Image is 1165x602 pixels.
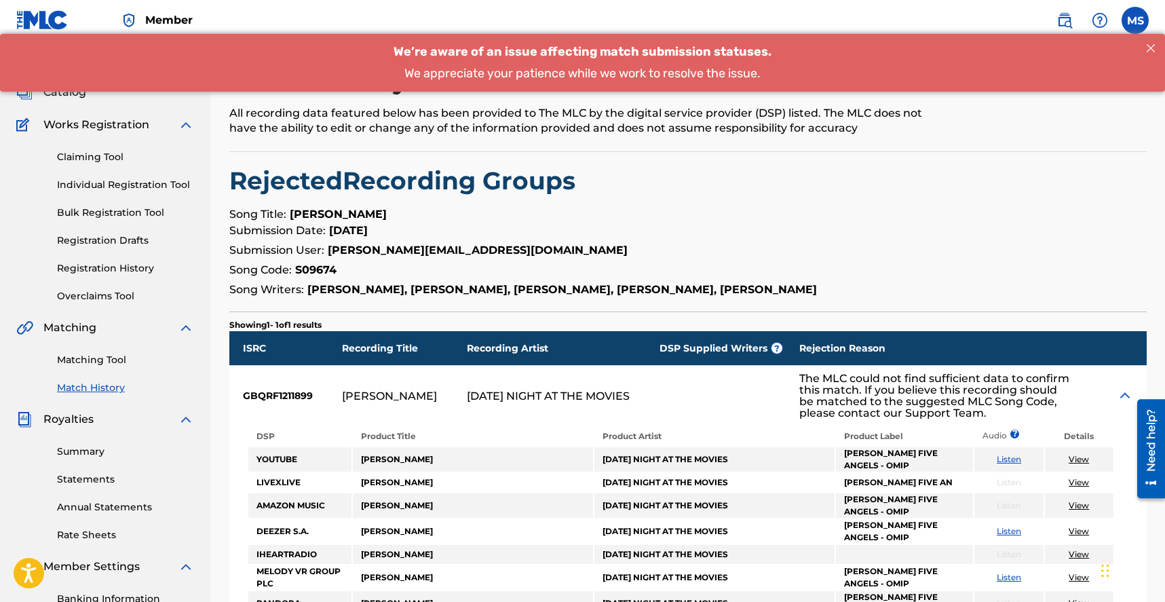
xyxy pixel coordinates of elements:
td: IHEARTRADIO [248,545,351,564]
span: Works Registration [43,117,149,133]
a: Annual Statements [57,500,194,514]
td: [PERSON_NAME] [353,493,593,518]
p: Listen [974,476,1043,489]
img: Expand Icon [1117,388,1133,404]
a: View [1069,572,1089,582]
img: expand [178,117,194,133]
th: Product Artist [594,427,835,446]
span: Royalties [43,411,94,428]
a: Listen [997,526,1021,536]
span: Song Writers: [229,283,304,296]
td: [PERSON_NAME] FIVE ANGELS - OMIP [836,565,973,590]
span: Member [145,12,193,28]
span: Submission Date: [229,224,326,237]
img: MLC Logo [16,10,69,30]
strong: S09674 [295,263,337,276]
strong: [PERSON_NAME][EMAIL_ADDRESS][DOMAIN_NAME] [328,244,628,257]
div: ISRC [229,331,343,365]
td: MELODY VR GROUP PLC [248,565,351,590]
strong: [PERSON_NAME], [PERSON_NAME], [PERSON_NAME], [PERSON_NAME], [PERSON_NAME] [307,283,817,296]
a: View [1069,500,1089,510]
img: search [1056,12,1073,29]
a: Matching Tool [57,353,194,367]
span: We appreciate your patience while we work to resolve the issue. [404,32,761,47]
a: Registration Drafts [57,233,194,248]
img: expand [178,559,194,575]
a: View [1069,454,1089,464]
span: Submission User: [229,244,324,257]
td: YOUTUBE [248,447,351,472]
td: [PERSON_NAME] FIVE ANGELS - OMIP [836,493,973,518]
a: Claiming Tool [57,150,194,164]
div: All recording data featured below has been provided to The MLC by the digital service provider (D... [229,106,936,136]
div: Help [1086,7,1113,34]
img: expand [178,320,194,336]
td: [DATE] NIGHT AT THE MOVIES [594,545,835,564]
div: User Menu [1122,7,1149,34]
p: Showing 1 - 1 of 1 results [229,319,322,331]
td: [PERSON_NAME] FIVE AN [836,473,973,492]
a: Overclaims Tool [57,289,194,303]
iframe: Resource Center [1127,394,1165,503]
a: View [1069,549,1089,559]
th: Product Title [353,427,593,446]
a: View [1069,526,1089,536]
td: [PERSON_NAME] [353,545,593,564]
td: [PERSON_NAME] [353,519,593,544]
strong: [PERSON_NAME] [290,208,387,221]
span: Song Title: [229,208,286,221]
a: Bulk Registration Tool [57,206,194,220]
p: Audio [974,430,991,442]
td: [PERSON_NAME] FIVE ANGELS - OMIP [836,519,973,544]
h2: Rejected Recording Groups [229,166,1147,196]
td: LIVEXLIVE [248,473,351,492]
img: Top Rightsholder [121,12,137,29]
strong: [DATE] [329,224,368,237]
div: Drag [1101,550,1109,591]
img: Works Registration [16,117,34,133]
a: Individual Registration Tool [57,178,194,192]
div: Recording Title [342,331,467,365]
a: Statements [57,472,194,487]
a: Match History [57,381,194,395]
td: [PERSON_NAME] [353,447,593,472]
span: Matching [43,320,96,336]
a: CatalogCatalog [16,84,86,100]
div: The MLC could not find sufficient data to confirm this match. If you believe this recording shoul... [799,373,1071,419]
span: Catalog [43,84,86,100]
a: Listen [997,454,1021,464]
td: [PERSON_NAME] [353,473,593,492]
div: Rejection Reason [799,331,1101,365]
a: Rate Sheets [57,528,194,542]
span: ? [771,343,782,354]
td: [DATE] NIGHT AT THE MOVIES [594,447,835,472]
td: [PERSON_NAME] [353,565,593,590]
img: Member Settings [16,559,33,575]
a: Listen [997,572,1021,582]
td: [DATE] NIGHT AT THE MOVIES [594,493,835,518]
td: [PERSON_NAME] FIVE ANGELS - OMIP [836,447,973,472]
div: DSP Supplied Writers [660,331,799,365]
td: [DATE] NIGHT AT THE MOVIES [594,473,835,492]
p: Listen [974,500,1043,512]
span: Song Code: [229,263,292,276]
div: GBQRF1211899 [229,366,343,426]
td: [DATE] NIGHT AT THE MOVIES [594,565,835,590]
div: [DATE] NIGHT AT THE MOVIES [467,390,630,402]
a: Public Search [1051,7,1078,34]
p: Listen [974,548,1043,561]
a: View [1069,477,1089,487]
img: Matching [16,320,33,336]
td: AMAZON MUSIC [248,493,351,518]
div: [PERSON_NAME] [342,390,437,402]
th: Details [1045,427,1113,446]
td: DEEZER S.A. [248,519,351,544]
iframe: Chat Widget [1097,537,1165,602]
td: [DATE] NIGHT AT THE MOVIES [594,519,835,544]
img: Royalties [16,411,33,428]
img: Catalog [16,84,33,100]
